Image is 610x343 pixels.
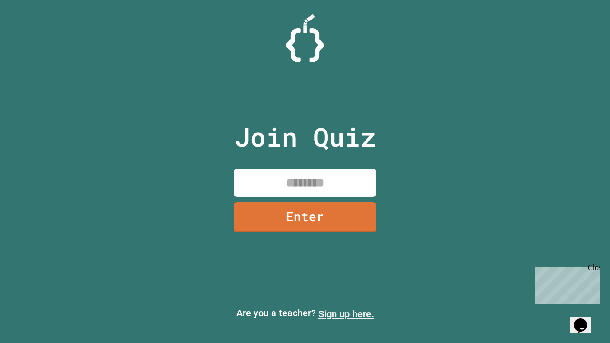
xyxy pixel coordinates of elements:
a: Enter [234,202,376,232]
p: Are you a teacher? [8,306,602,321]
div: Chat with us now!Close [4,4,66,61]
iframe: chat widget [570,305,600,333]
iframe: chat widget [531,263,600,304]
p: Join Quiz [234,117,376,157]
img: Logo.svg [286,14,324,62]
a: Sign up here. [318,308,374,320]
